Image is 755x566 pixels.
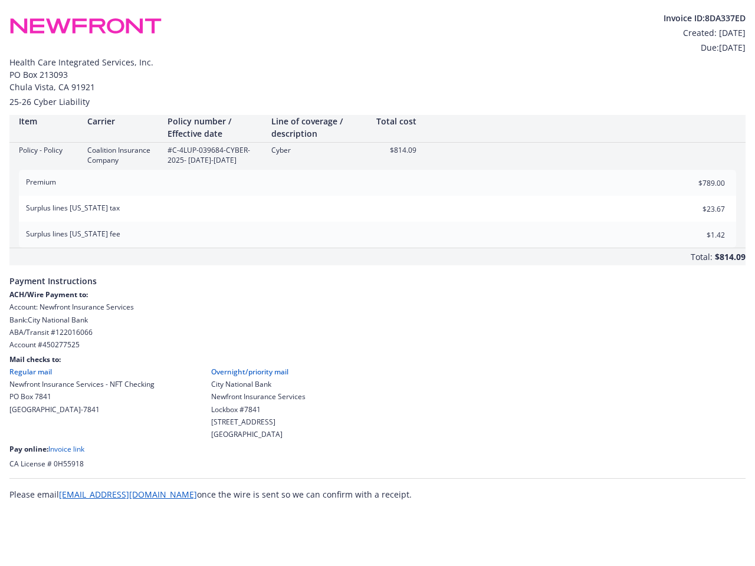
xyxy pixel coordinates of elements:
input: 0.00 [655,200,732,218]
div: [GEOGRAPHIC_DATA]-7841 [9,404,155,414]
div: ACH/Wire Payment to: [9,289,746,300]
div: Total: [691,251,713,265]
div: [STREET_ADDRESS] [211,417,306,427]
div: Account: Newfront Insurance Services [9,302,746,312]
div: Overnight/priority mail [211,367,306,377]
a: [EMAIL_ADDRESS][DOMAIN_NAME] [59,489,197,500]
div: Created: [DATE] [664,27,746,39]
span: Health Care Integrated Services, Inc. PO Box 213093 Chula Vista , CA 91921 [9,56,746,93]
div: Account # 450277525 [9,340,746,350]
div: Coalition Insurance Company [87,145,158,165]
div: ABA/Transit # 122016066 [9,327,746,337]
div: $814.09 [375,145,416,155]
div: CA License # 0H55918 [9,459,746,469]
div: Mail checks to: [9,354,746,364]
div: Line of coverage / description [271,115,366,140]
span: Premium [26,177,56,187]
input: 0.00 [655,226,732,243]
a: Invoice link [48,444,84,454]
div: PO Box 7841 [9,391,155,402]
span: Payment Instructions [9,265,746,289]
div: $814.09 [715,248,746,265]
div: Cyber [271,145,366,155]
div: Please email once the wire is sent so we can confirm with a receipt. [9,488,746,501]
input: 0.00 [655,174,732,192]
div: 25-26 Cyber Liability [9,96,746,108]
div: Policy - Policy [19,145,78,155]
div: Policy number / Effective date [168,115,262,140]
div: City National Bank [211,379,306,389]
div: Carrier [87,115,158,127]
div: Lockbox #7841 [211,404,306,414]
span: Surplus lines [US_STATE] tax [26,203,120,213]
span: Surplus lines [US_STATE] fee [26,229,120,239]
span: Pay online: [9,444,48,454]
div: Due: [DATE] [664,41,746,54]
div: Newfront Insurance Services - NFT Checking [9,379,155,389]
div: Total cost [375,115,416,127]
div: Regular mail [9,367,155,377]
div: Bank: City National Bank [9,315,746,325]
div: Newfront Insurance Services [211,391,306,402]
div: [GEOGRAPHIC_DATA] [211,429,306,439]
div: Invoice ID: 8DA337ED [664,12,746,24]
div: Item [19,115,78,127]
div: #C-4LUP-039684-CYBER-2025 - [DATE]-[DATE] [168,145,262,165]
